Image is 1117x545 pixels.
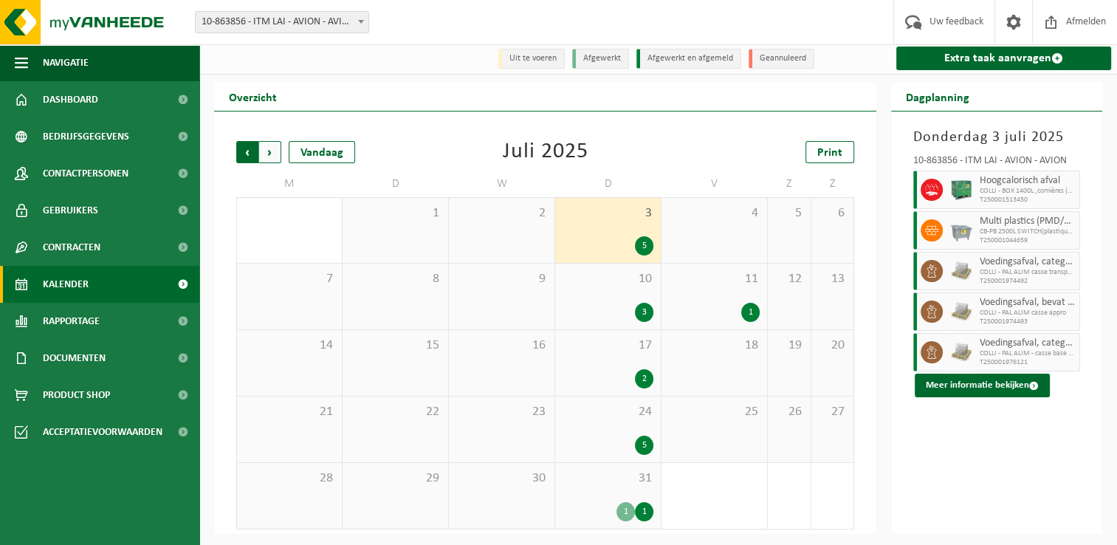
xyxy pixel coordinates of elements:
[669,404,760,420] span: 25
[43,155,128,192] span: Contactpersonen
[980,196,1076,205] span: T250001513450
[503,141,588,163] div: Juli 2025
[980,297,1076,309] span: Voedingsafval, bevat geen producten van dierlijke oorsprong, glazen verpakking
[819,205,847,222] span: 6
[980,337,1076,349] span: Voedingsafval, categorie 3, bevat producten van dierlijke oorsprong, kunststof verpakking
[43,229,100,266] span: Contracten
[635,303,653,322] div: 3
[195,11,369,33] span: 10-863856 - ITM LAI - AVION - AVION
[913,156,1080,171] div: 10-863856 - ITM LAI - AVION - AVION
[669,205,760,222] span: 4
[749,49,814,69] li: Geannuleerd
[43,192,98,229] span: Gebruikers
[43,340,106,377] span: Documenten
[456,337,547,354] span: 16
[289,141,355,163] div: Vandaag
[616,502,635,521] div: 1
[350,470,441,487] span: 29
[768,171,811,197] td: Z
[572,49,629,69] li: Afgewerkt
[456,470,547,487] span: 30
[950,341,972,363] img: LP-PA-00000-WDN-11
[980,358,1076,367] span: T250001976121
[244,470,334,487] span: 28
[43,266,89,303] span: Kalender
[950,219,972,241] img: WB-2500-GAL-GY-01
[819,337,847,354] span: 20
[661,171,768,197] td: V
[563,205,653,222] span: 3
[891,82,984,111] h2: Dagplanning
[350,337,441,354] span: 15
[950,179,972,201] img: PB-HB-1400-HPE-GN-01
[456,404,547,420] span: 23
[741,303,760,322] div: 1
[805,141,854,163] a: Print
[343,171,449,197] td: D
[913,126,1080,148] h3: Donderdag 3 juli 2025
[244,404,334,420] span: 21
[811,171,855,197] td: Z
[980,227,1076,236] span: CB-PB 2500L SWITCH(plastiques durs/cerclages/EPS/fil
[563,271,653,287] span: 10
[775,205,803,222] span: 5
[775,404,803,420] span: 26
[456,271,547,287] span: 9
[669,337,760,354] span: 18
[635,236,653,256] div: 5
[350,404,441,420] span: 22
[636,49,741,69] li: Afgewerkt en afgemeld
[635,502,653,521] div: 1
[43,303,100,340] span: Rapportage
[43,81,98,118] span: Dashboard
[980,349,1076,358] span: COLLI - PAL ALIM - casse base 02,07,25
[244,271,334,287] span: 7
[896,47,1111,70] a: Extra taak aanvragen
[43,44,89,81] span: Navigatie
[196,12,368,32] span: 10-863856 - ITM LAI - AVION - AVION
[43,118,129,155] span: Bedrijfsgegevens
[350,205,441,222] span: 1
[950,260,972,282] img: LP-PA-00000-WDN-11
[980,175,1076,187] span: Hoogcalorisch afval
[980,216,1076,227] span: Multi plastics (PMD/harde kunststoffen/spanbanden/EPS/folie naturel/folie gemengd)
[980,277,1076,286] span: T250001974492
[980,318,1076,326] span: T250001974493
[244,337,334,354] span: 14
[563,337,653,354] span: 17
[980,309,1076,318] span: COLLI - PAL ALIM casse appro
[563,470,653,487] span: 31
[350,271,441,287] span: 8
[259,141,281,163] span: Volgende
[950,301,972,323] img: LP-PA-00000-WDN-11
[775,271,803,287] span: 12
[817,147,842,159] span: Print
[669,271,760,287] span: 11
[449,171,555,197] td: W
[980,268,1076,277] span: COLLI - PAL ALIM casse transport PDV1221
[980,256,1076,268] span: Voedingsafval, categorie 3, bevat producten van dierlijke oorsprong, kunststof verpakking
[980,236,1076,245] span: T250001044659
[498,49,565,69] li: Uit te voeren
[214,82,292,111] h2: Overzicht
[555,171,661,197] td: D
[635,436,653,455] div: 5
[775,337,803,354] span: 19
[456,205,547,222] span: 2
[819,404,847,420] span: 27
[43,414,162,450] span: Acceptatievoorwaarden
[563,404,653,420] span: 24
[915,374,1050,397] button: Meer informatie bekijken
[236,171,343,197] td: M
[43,377,110,414] span: Product Shop
[236,141,258,163] span: Vorige
[635,369,653,388] div: 2
[819,271,847,287] span: 13
[980,187,1076,196] span: COLLI - BOX 1400L ,cornières (CSR)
